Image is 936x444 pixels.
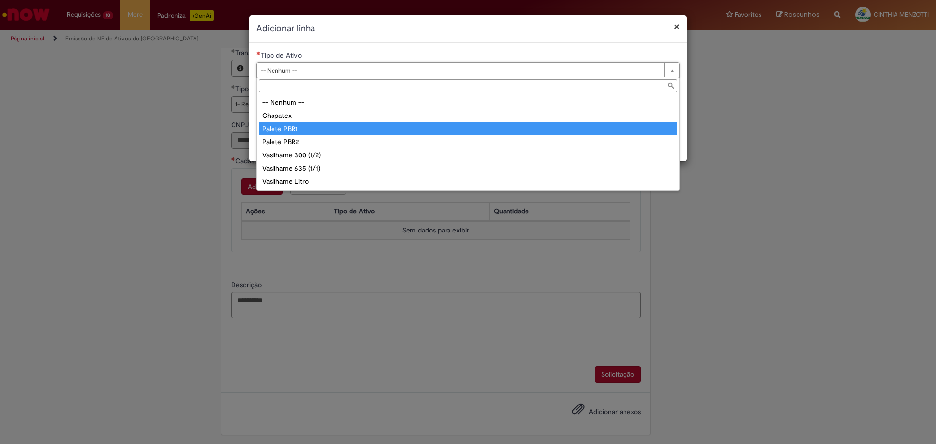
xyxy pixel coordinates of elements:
div: Palete PBR1 [259,122,677,135]
div: Palete PBR2 [259,135,677,149]
div: Vasilhame Litro [259,175,677,188]
div: Chapatex [259,109,677,122]
ul: Tipo de Ativo [257,94,679,190]
div: Vasilhame 635 (1/1) [259,162,677,175]
div: Vasilhame 300 (1/2) [259,149,677,162]
div: -- Nenhum -- [259,96,677,109]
